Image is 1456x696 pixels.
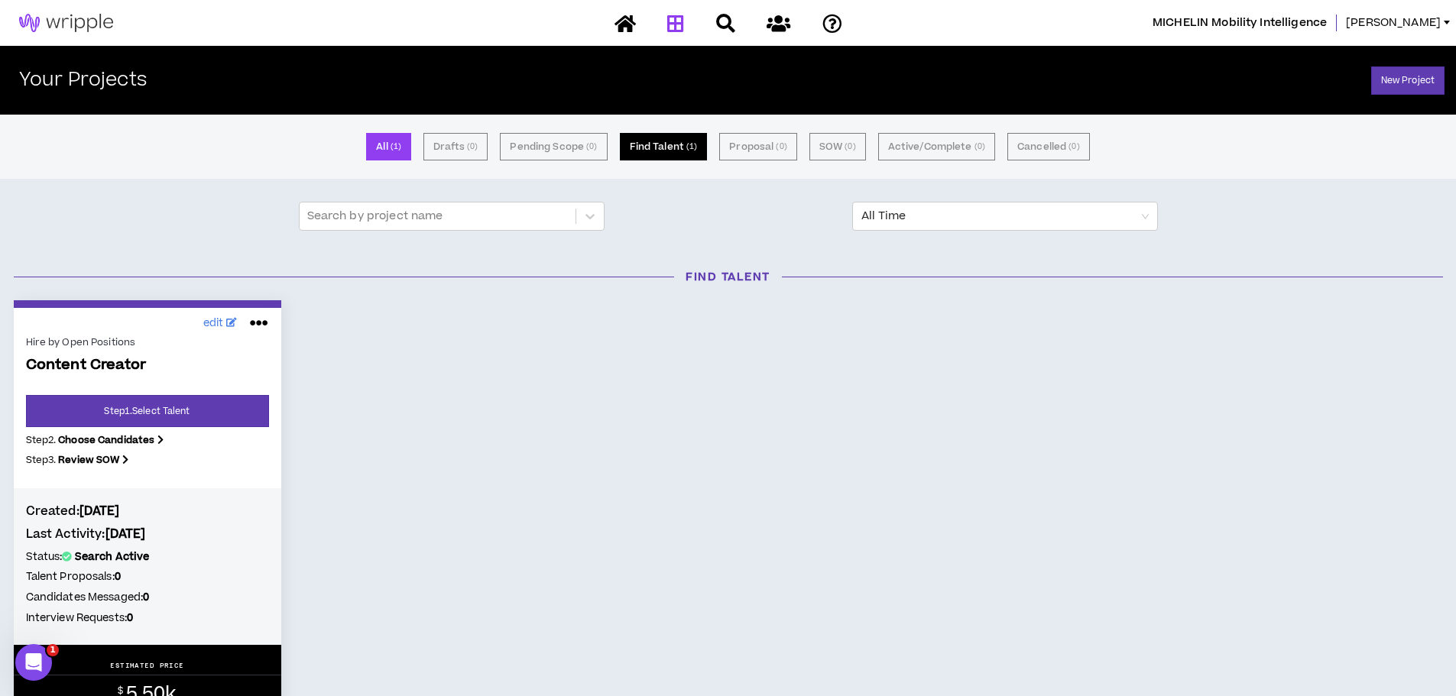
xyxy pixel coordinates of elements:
[127,610,133,626] b: 0
[366,133,411,160] button: All (1)
[719,133,796,160] button: Proposal (0)
[26,453,269,467] p: Step 3 .
[26,610,269,626] h5: Interview Requests:
[203,316,224,332] span: edit
[1153,15,1327,31] span: MICHELIN Mobility Intelligence
[58,433,154,447] b: Choose Candidates
[878,133,995,160] button: Active/Complete (0)
[58,453,119,467] b: Review SOW
[586,140,597,154] small: ( 0 )
[75,549,150,565] b: Search Active
[15,644,52,681] iframe: Intercom live chat
[26,503,269,520] h4: Created:
[26,335,269,349] div: Hire by Open Positions
[26,589,269,606] h5: Candidates Messaged:
[47,644,59,656] span: 1
[1007,133,1090,160] button: Cancelled (0)
[26,568,269,585] h5: Talent Proposals:
[26,549,269,565] h5: Status:
[1068,140,1079,154] small: ( 0 )
[2,269,1454,285] h3: Find Talent
[26,526,269,542] h4: Last Activity:
[467,140,478,154] small: ( 0 )
[1346,15,1441,31] span: [PERSON_NAME]
[110,661,184,670] p: ESTIMATED PRICE
[105,526,146,542] b: [DATE]
[1371,66,1445,95] a: New Project
[26,357,269,374] span: Content Creator
[19,70,147,92] h2: Your Projects
[974,140,985,154] small: ( 0 )
[686,140,697,154] small: ( 1 )
[115,569,121,584] b: 0
[861,202,1149,230] span: All Time
[845,140,855,154] small: ( 0 )
[143,590,149,605] b: 0
[423,133,488,160] button: Drafts (0)
[79,503,120,520] b: [DATE]
[776,140,786,154] small: ( 0 )
[26,433,269,447] p: Step 2 .
[391,140,401,154] small: ( 1 )
[500,133,607,160] button: Pending Scope (0)
[199,312,242,335] a: edit
[809,133,866,160] button: SOW (0)
[620,133,708,160] button: Find Talent (1)
[26,395,269,427] a: Step1.Select Talent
